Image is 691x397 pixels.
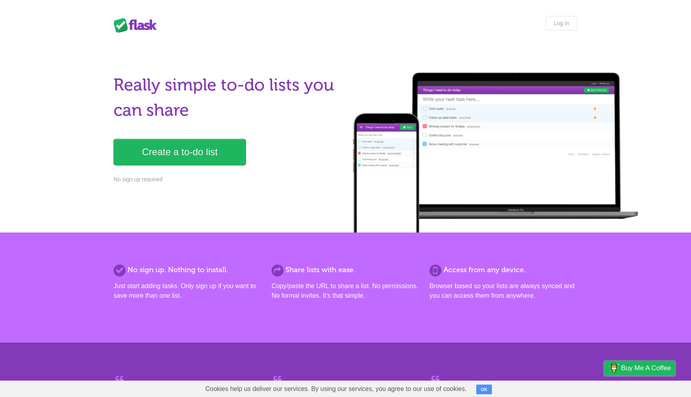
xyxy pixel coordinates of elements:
[114,265,262,275] h2: No sign up. Nothing to install.
[621,361,671,375] span: Buy me a coffee
[114,281,262,301] p: Just start adding tasks. Only sign up if you want to save more than one list.
[114,72,341,123] h1: Really simple to-do lists you can share
[604,361,675,375] a: Buy me a coffee
[114,139,246,165] a: Create a to-do list
[197,381,475,397] span: Cookies help us deliver our services. By using our services, you agree to our use of cookies.
[545,16,577,30] a: Log in
[608,361,619,375] img: Buy me a coffee
[272,281,419,301] p: Copy/paste the URL to share a list. No permissions. No formal invites. It's that simple.
[429,265,577,275] h2: Access from any device.
[272,265,419,275] h2: Share lists with ease.
[476,385,492,394] button: OK
[429,281,577,301] p: Browser based so your lists are always synced and you can access them from anywhere.
[114,175,341,184] p: No sign up required
[114,18,162,32] div: Flask Lists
